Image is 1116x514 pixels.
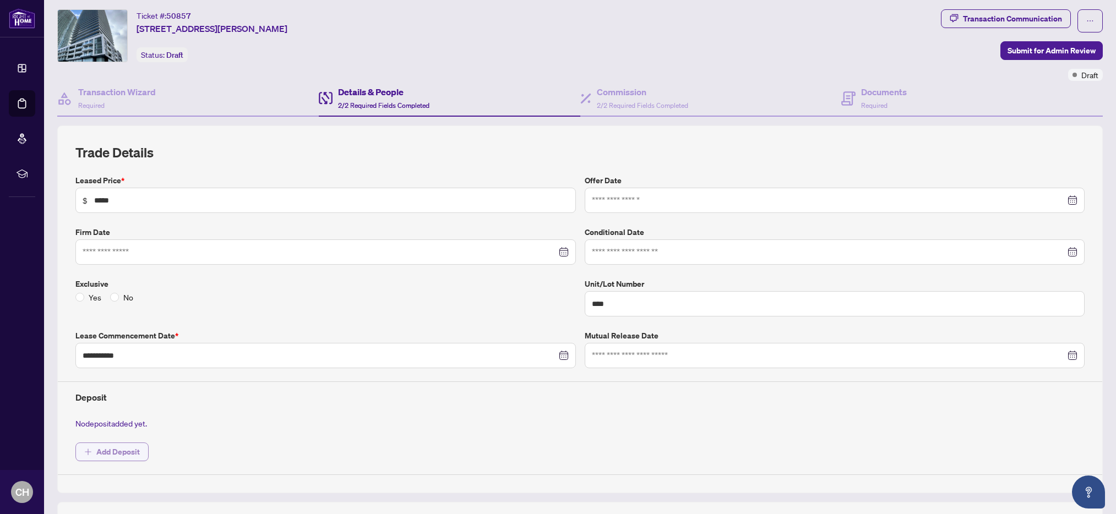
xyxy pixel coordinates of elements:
button: Submit for Admin Review [1000,41,1103,60]
span: [STREET_ADDRESS][PERSON_NAME] [137,22,287,35]
h4: Transaction Wizard [78,85,156,99]
label: Leased Price [75,174,576,187]
span: Draft [166,50,183,60]
button: Add Deposit [75,442,149,461]
span: Required [861,101,888,110]
div: Transaction Communication [963,10,1062,28]
label: Exclusive [75,278,576,290]
h4: Documents [861,85,907,99]
label: Lease Commencement Date [75,330,576,342]
button: Open asap [1072,475,1105,508]
div: Ticket #: [137,9,191,22]
img: logo [9,8,35,29]
span: Required [78,101,105,110]
span: 2/2 Required Fields Completed [338,101,429,110]
label: Firm Date [75,226,576,238]
label: Unit/Lot Number [585,278,1085,290]
h4: Details & People [338,85,429,99]
span: No [119,291,138,303]
label: Conditional Date [585,226,1085,238]
h2: Trade Details [75,144,1085,161]
span: 50857 [166,11,191,21]
span: CH [15,484,29,500]
img: IMG-W12330516_1.jpg [58,10,127,62]
h4: Deposit [75,391,1085,404]
span: plus [84,448,92,456]
span: 2/2 Required Fields Completed [597,101,688,110]
h4: Commission [597,85,688,99]
span: Yes [84,291,106,303]
label: Mutual Release Date [585,330,1085,342]
button: Transaction Communication [941,9,1071,28]
span: Submit for Admin Review [1008,42,1096,59]
span: $ [83,194,88,206]
span: No deposit added yet. [75,418,147,428]
span: Draft [1081,69,1098,81]
span: ellipsis [1086,17,1094,25]
div: Status: [137,47,188,62]
span: Add Deposit [96,443,140,461]
label: Offer Date [585,174,1085,187]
